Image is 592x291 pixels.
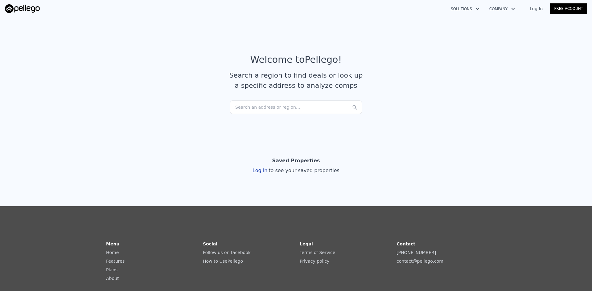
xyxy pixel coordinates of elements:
strong: Social [203,241,217,246]
a: How to UsePellego [203,259,243,264]
button: Solutions [446,3,484,14]
strong: Contact [397,241,415,246]
div: Search an address or region... [230,100,362,114]
span: to see your saved properties [267,168,339,173]
button: Company [484,3,520,14]
a: Home [106,250,119,255]
a: Terms of Service [300,250,335,255]
a: contact@pellego.com [397,259,443,264]
a: Log In [522,6,550,12]
a: Plans [106,267,117,272]
strong: Menu [106,241,119,246]
a: Privacy policy [300,259,329,264]
div: Saved Properties [272,155,320,167]
img: Pellego [5,4,40,13]
a: About [106,276,119,281]
a: Follow us on facebook [203,250,251,255]
a: Features [106,259,125,264]
div: Welcome to Pellego ! [250,54,342,65]
a: [PHONE_NUMBER] [397,250,436,255]
a: Free Account [550,3,587,14]
strong: Legal [300,241,313,246]
div: Search a region to find deals or look up a specific address to analyze comps [227,70,365,91]
div: Log in [253,167,339,174]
